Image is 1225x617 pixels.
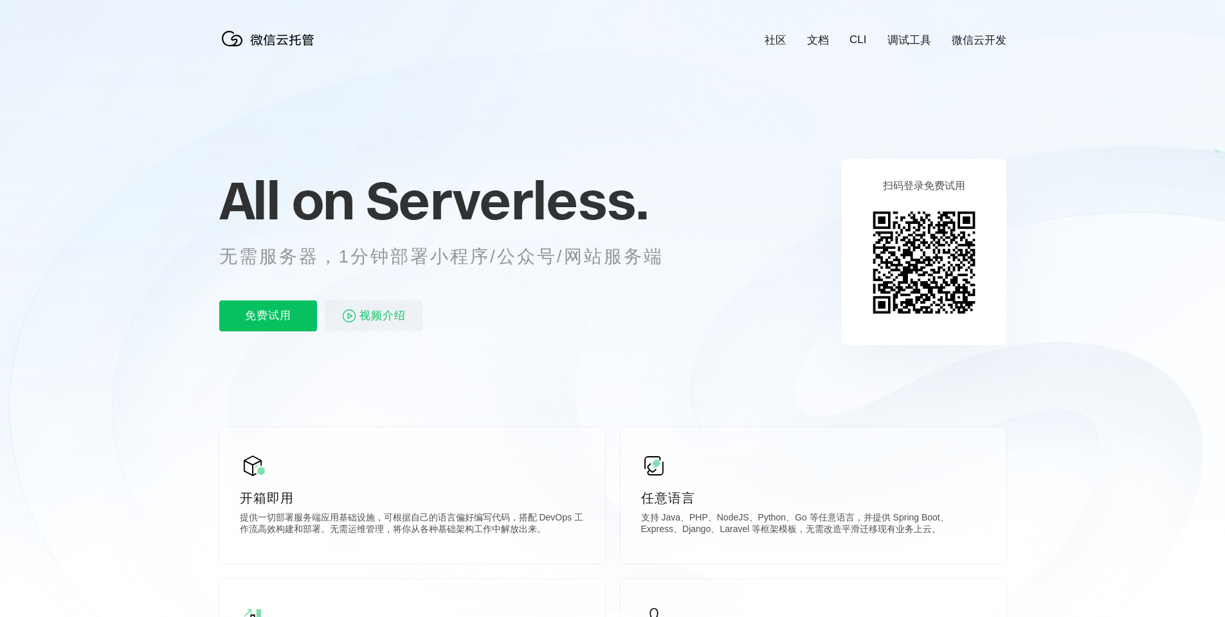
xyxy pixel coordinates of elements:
[359,300,406,331] span: 视频介绍
[641,489,986,507] p: 任意语言
[219,26,322,51] img: 微信云托管
[807,33,829,48] a: 文档
[887,33,931,48] a: 调试工具
[952,33,1006,48] a: 微信云开发
[641,512,986,538] p: 支持 Java、PHP、NodeJS、Python、Go 等任意语言，并提供 Spring Boot、Express、Django、Laravel 等框架模板，无需改造平滑迁移现有业务上云。
[765,33,786,48] a: 社区
[240,489,585,507] p: 开箱即用
[883,180,965,193] p: 扫码登录免费试用
[219,300,317,331] p: 免费试用
[219,168,354,232] span: All on
[849,33,866,46] a: CLI
[240,512,585,538] p: 提供一切部署服务端应用基础设施，可根据自己的语言偏好编写代码，搭配 DevOps 工作流高效构建和部署。无需运维管理，将你从各种基础架构工作中解放出来。
[341,308,357,324] img: video_play.svg
[219,42,322,53] a: 微信云托管
[366,168,648,232] span: Serverless.
[219,244,687,270] p: 无需服务器，1分钟部署小程序/公众号/网站服务端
